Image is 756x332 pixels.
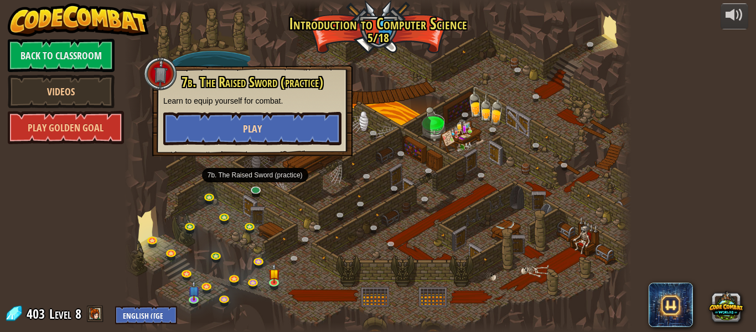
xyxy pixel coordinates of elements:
[163,95,341,106] p: Learn to equip yourself for combat.
[243,122,262,136] span: Play
[8,3,149,37] img: CodeCombat - Learn how to code by playing a game
[163,112,341,145] button: Play
[8,75,115,108] a: Videos
[27,305,48,323] span: 403
[188,281,200,301] img: level-banner-unstarted-subscriber.png
[268,264,280,284] img: level-banner-started.png
[49,305,71,323] span: Level
[8,111,124,144] a: Play Golden Goal
[721,3,748,29] button: Adjust volume
[8,39,115,72] a: Back to Classroom
[182,73,323,91] span: 7b. The Raised Sword (practice)
[75,305,81,323] span: 8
